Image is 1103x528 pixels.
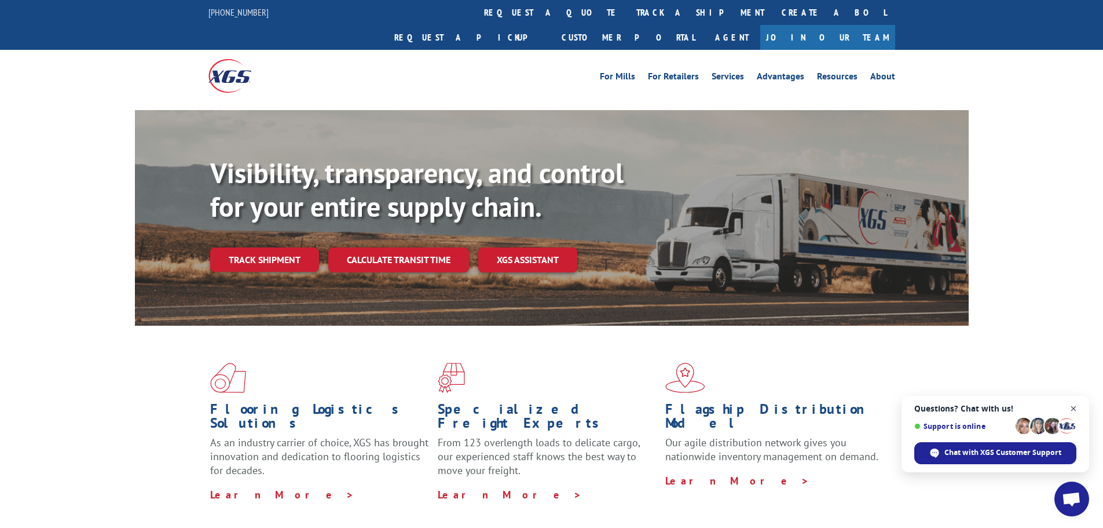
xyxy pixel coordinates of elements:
[1067,402,1081,416] span: Close chat
[665,436,878,463] span: Our agile distribution network gives you nationwide inventory management on demand.
[712,72,744,85] a: Services
[665,474,809,487] a: Learn More >
[600,72,635,85] a: For Mills
[1054,482,1089,516] div: Open chat
[760,25,895,50] a: Join Our Team
[210,488,354,501] a: Learn More >
[648,72,699,85] a: For Retailers
[944,447,1061,458] span: Chat with XGS Customer Support
[438,436,657,487] p: From 123 overlength loads to delicate cargo, our experienced staff knows the best way to move you...
[438,488,582,501] a: Learn More >
[817,72,858,85] a: Resources
[438,363,465,393] img: xgs-icon-focused-on-flooring-red
[757,72,804,85] a: Advantages
[210,363,246,393] img: xgs-icon-total-supply-chain-intelligence-red
[870,72,895,85] a: About
[210,402,429,436] h1: Flooring Logistics Solutions
[665,402,884,436] h1: Flagship Distribution Model
[328,247,469,272] a: Calculate transit time
[665,363,705,393] img: xgs-icon-flagship-distribution-model-red
[703,25,760,50] a: Agent
[914,442,1076,464] div: Chat with XGS Customer Support
[210,247,319,272] a: Track shipment
[914,422,1012,431] span: Support is online
[914,404,1076,413] span: Questions? Chat with us!
[208,6,269,18] a: [PHONE_NUMBER]
[210,436,428,477] span: As an industry carrier of choice, XGS has brought innovation and dedication to flooring logistics...
[438,402,657,436] h1: Specialized Freight Experts
[553,25,703,50] a: Customer Portal
[478,247,577,272] a: XGS ASSISTANT
[210,155,624,224] b: Visibility, transparency, and control for your entire supply chain.
[386,25,553,50] a: Request a pickup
